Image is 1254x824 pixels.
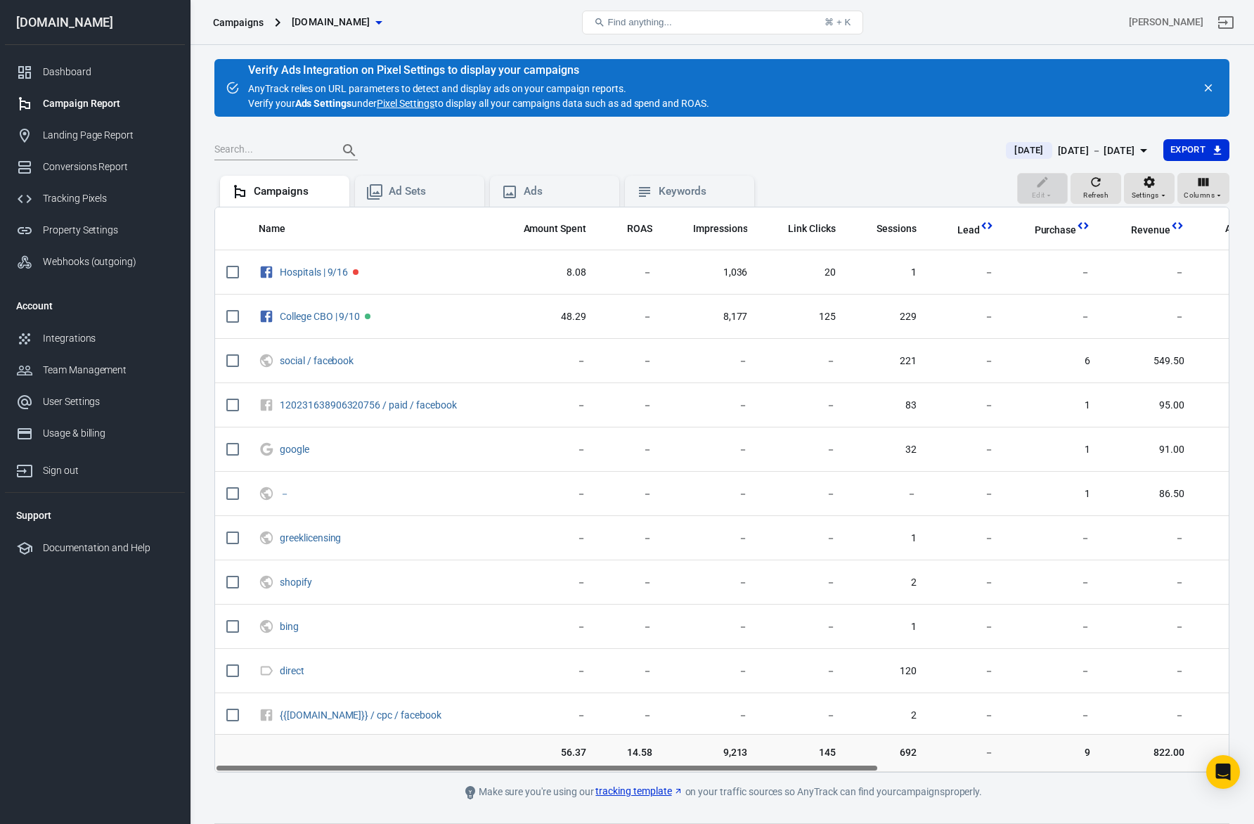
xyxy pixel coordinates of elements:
[280,665,304,676] a: direct
[43,394,174,409] div: User Settings
[858,222,917,236] span: Sessions
[693,220,748,237] span: The number of times your ads were on screen.
[505,532,587,546] span: －
[5,449,185,487] a: Sign out
[609,664,652,678] span: －
[259,618,274,635] svg: UTM & Web Traffic
[286,9,387,35] button: [DOMAIN_NAME]
[939,620,994,634] span: －
[1016,576,1091,590] span: －
[770,443,836,457] span: －
[770,709,836,723] span: －
[595,784,683,799] a: tracking template
[609,487,652,501] span: －
[675,620,748,634] span: －
[43,541,174,555] div: Documentation and Help
[1035,224,1077,238] span: Purchase
[858,443,917,457] span: 32
[693,222,748,236] span: Impressions
[608,17,672,27] span: Find anything...
[609,576,652,590] span: －
[5,498,185,532] li: Support
[770,664,836,678] span: －
[1177,173,1229,204] button: Columns
[995,139,1163,162] button: [DATE][DATE] － [DATE]
[1071,173,1121,204] button: Refresh
[939,224,980,238] span: Lead
[1113,709,1184,723] span: －
[259,264,274,281] svg: Facebook Ads
[858,620,917,634] span: 1
[858,487,917,501] span: －
[1113,399,1184,413] span: 95.00
[1113,532,1184,546] span: －
[248,65,709,111] div: AnyTrack relies on URL parameters to detect and display ads on your campaign reports. Verify your...
[389,184,473,199] div: Ad Sets
[214,141,327,160] input: Search...
[353,269,358,275] span: Paused
[957,224,980,238] span: Lead
[280,577,314,587] span: shopify
[770,746,836,760] span: 145
[582,11,863,34] button: Find anything...⌘ + K
[280,444,311,454] span: google
[524,220,587,237] span: The estimated total amount of money you've spent on your campaign, ad set or ad during its schedule.
[675,354,748,368] span: －
[770,220,836,237] span: The number of clicks on links within the ad that led to advertiser-specified destinations
[770,266,836,280] span: 20
[259,441,274,458] svg: Google
[332,134,366,167] button: Search
[788,222,836,236] span: Link Clicks
[43,65,174,79] div: Dashboard
[280,577,312,588] a: shopify
[1129,15,1203,30] div: Account id: GO1HsbMZ
[1016,664,1091,678] span: －
[43,363,174,378] div: Team Management
[43,331,174,346] div: Integrations
[675,576,748,590] span: －
[609,220,652,237] span: The total return on ad spend
[280,267,350,277] span: Hospitals | 9/16
[259,485,274,502] svg: UTM & Web Traffic
[627,220,652,237] span: The total return on ad spend
[1016,399,1091,413] span: 1
[524,184,608,199] div: Ads
[858,266,917,280] span: 1
[292,13,370,31] span: twothreadsbyedmonds.com
[675,664,748,678] span: －
[259,222,285,236] span: Name
[609,443,652,457] span: －
[5,418,185,449] a: Usage & billing
[280,621,299,632] a: bing
[939,532,994,546] span: －
[505,709,587,723] span: －
[280,399,457,411] a: 120231638906320756 / paid / facebook
[254,184,338,199] div: Campaigns
[609,266,652,280] span: －
[5,323,185,354] a: Integrations
[280,355,354,366] a: social / facebook
[675,487,748,501] span: －
[259,308,274,325] svg: Facebook Ads
[1076,219,1090,233] svg: This column is calculated from AnyTrack real-time data
[259,529,274,546] svg: UTM & Web Traffic
[1113,221,1170,238] span: Total revenue calculated by AnyTrack.
[505,310,587,324] span: 48.29
[939,354,994,368] span: －
[858,399,917,413] span: 83
[858,354,917,368] span: 221
[280,400,459,410] span: 120231638906320756 / paid / facebook
[1016,354,1091,368] span: 6
[280,532,341,543] a: greeklicensing
[259,352,274,369] svg: UTM & Web Traffic
[1206,755,1240,789] div: Open Intercom Messenger
[770,310,836,324] span: 125
[1016,709,1091,723] span: －
[675,310,748,324] span: 8,177
[939,664,994,678] span: －
[259,574,274,591] svg: UTM & Web Traffic
[1113,620,1184,634] span: －
[280,533,343,543] span: greeklicensing
[280,666,306,676] span: direct
[280,488,290,499] a: －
